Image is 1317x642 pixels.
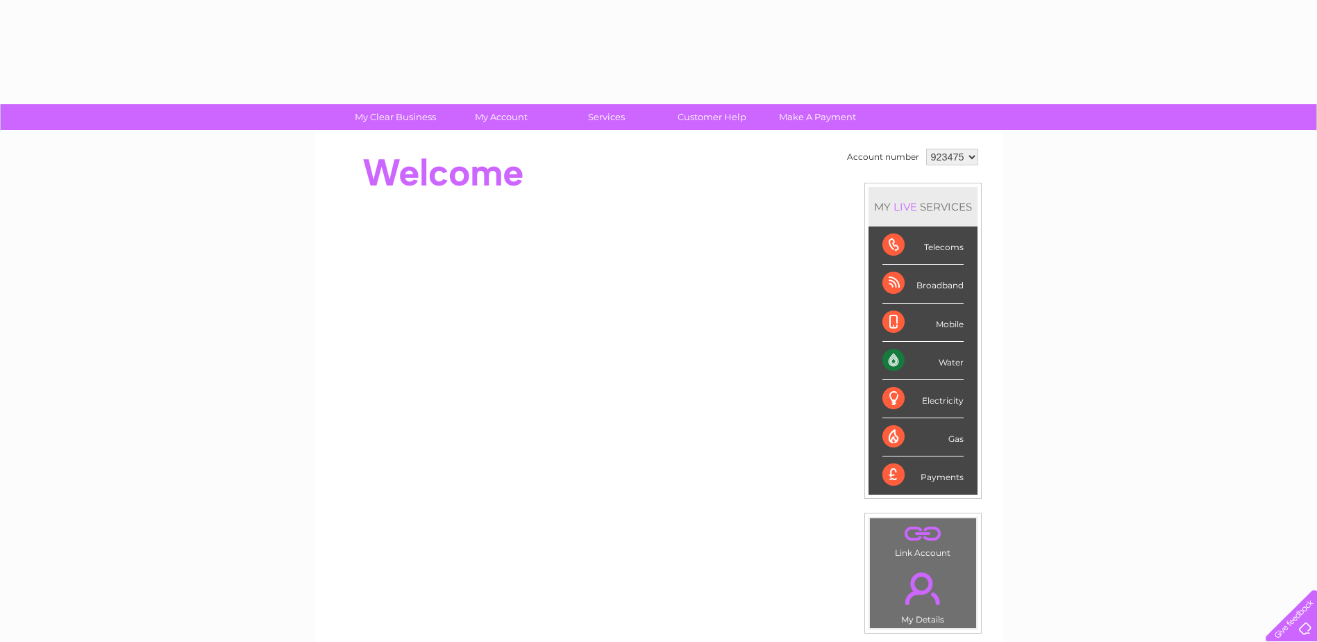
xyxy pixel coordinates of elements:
[882,304,964,342] div: Mobile
[844,145,923,169] td: Account number
[869,518,977,561] td: Link Account
[338,104,453,130] a: My Clear Business
[882,227,964,265] div: Telecoms
[869,187,978,227] div: MY SERVICES
[882,342,964,380] div: Water
[549,104,664,130] a: Services
[760,104,875,130] a: Make A Payment
[873,522,973,546] a: .
[444,104,558,130] a: My Account
[869,561,977,629] td: My Details
[882,265,964,303] div: Broadband
[882,380,964,418] div: Electricity
[882,418,964,456] div: Gas
[891,200,920,213] div: LIVE
[882,456,964,494] div: Payments
[873,564,973,613] a: .
[655,104,769,130] a: Customer Help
